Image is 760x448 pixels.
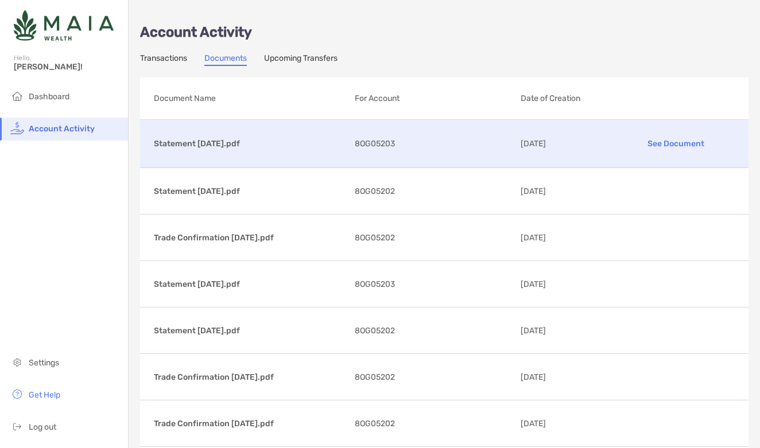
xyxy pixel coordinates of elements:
span: 8OG05203 [355,137,395,151]
p: [DATE] [521,231,608,245]
span: Log out [29,422,56,432]
img: Zoe Logo [14,5,114,46]
p: Trade Confirmation [DATE].pdf [154,370,346,384]
p: Document Name [154,91,346,106]
p: Statement [DATE].pdf [154,184,346,198]
span: Dashboard [29,92,69,102]
p: [DATE] [521,277,608,291]
p: [DATE] [521,370,608,384]
p: Trade Confirmation [DATE].pdf [154,416,346,431]
p: [DATE] [521,324,608,338]
span: 8OG05202 [355,416,395,431]
img: settings icon [10,355,24,369]
p: [DATE] [521,137,608,151]
p: Date of Creation [521,91,695,106]
span: 8OG05202 [355,324,395,338]
span: 8OG05203 [355,277,395,291]
span: 8OG05202 [355,231,395,245]
img: get-help icon [10,387,24,401]
p: [DATE] [521,184,608,198]
span: 8OG05202 [355,370,395,384]
p: Statement [DATE].pdf [154,324,346,338]
a: Documents [204,53,247,66]
span: Account Activity [29,124,95,134]
p: Account Activity [140,25,749,40]
span: Settings [29,358,59,368]
p: For Account [355,91,511,106]
span: Get Help [29,390,60,400]
img: household icon [10,89,24,103]
p: Statement [DATE].pdf [154,137,346,151]
span: [PERSON_NAME]! [14,62,121,72]
p: Trade Confirmation [DATE].pdf [154,231,346,245]
img: logout icon [10,419,24,433]
p: Statement [DATE].pdf [154,277,346,291]
a: Upcoming Transfers [264,53,338,66]
p: [DATE] [521,416,608,431]
img: activity icon [10,121,24,135]
p: See Document [617,134,735,154]
a: Transactions [140,53,187,66]
span: 8OG05202 [355,184,395,198]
